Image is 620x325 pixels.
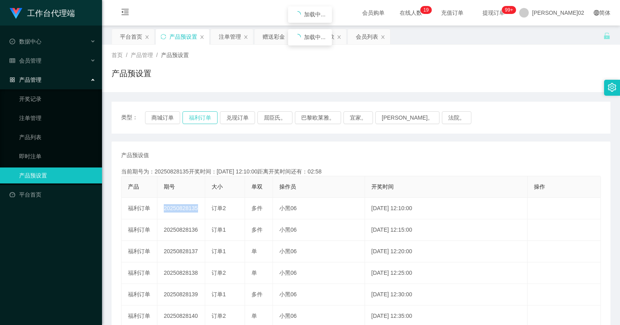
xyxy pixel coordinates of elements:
[212,248,226,254] span: 订单1
[356,29,378,44] div: 会员列表
[19,91,96,107] a: 开奖记录
[145,35,149,39] i: 图标： 关闭
[273,198,365,219] td: 小黑06
[212,270,226,276] span: 订单2
[19,38,41,45] font: 数据中心
[502,6,516,14] sup: 980
[10,39,15,44] i: 图标： check-circle-o
[122,284,157,305] td: 福利订单
[131,52,153,58] span: 产品管理
[337,35,341,39] i: 图标： 关闭
[441,10,463,16] font: 充值订单
[112,67,151,79] h1: 产品预设置
[212,227,226,233] span: 订单1
[169,29,197,44] div: 产品预设置
[603,32,610,39] i: 图标： 解锁
[273,219,365,241] td: 小黑06
[19,57,41,64] font: 会员管理
[343,111,373,124] button: 宜家。
[365,262,528,284] td: [DATE] 12:25:00
[121,151,149,160] span: 产品预设值
[251,205,263,211] span: 多件
[287,35,292,39] i: 图标： 关闭
[295,111,341,124] button: 巴黎欧莱雅。
[212,291,226,297] span: 订单1
[157,198,205,219] td: 20250828135
[10,8,22,19] img: logo.9652507e.png
[161,52,189,58] span: 产品预设置
[381,35,385,39] i: 图标： 关闭
[365,198,528,219] td: [DATE] 12:10:00
[212,205,226,211] span: 订单2
[375,111,439,124] button: [PERSON_NAME]。
[273,262,365,284] td: 小黑06
[19,148,96,164] a: 即时注单
[263,29,285,44] div: 赠送彩金
[400,10,422,16] font: 在线人数
[122,262,157,284] td: 福利订单
[251,183,263,190] span: 单双
[420,6,432,14] sup: 19
[121,167,601,176] div: 当前期号为：20250828135开奖时间：[DATE] 12:10:00距离开奖时间还有：02:58
[121,111,145,124] span: 类型：
[365,241,528,262] td: [DATE] 12:20:00
[19,167,96,183] a: 产品预设置
[273,284,365,305] td: 小黑06
[112,52,123,58] span: 首页
[10,58,15,63] i: 图标： table
[212,313,226,319] span: 订单2
[19,129,96,145] a: 产品列表
[19,110,96,126] a: 注单管理
[365,219,528,241] td: [DATE] 12:15:00
[156,52,158,58] span: /
[220,111,255,124] button: 兑现订单
[273,241,365,262] td: 小黑06
[10,187,96,203] a: 图标： 仪表板平台首页
[594,10,599,16] i: 图标： global
[279,183,296,190] span: 操作员
[371,183,394,190] span: 开奖时间
[122,241,157,262] td: 福利订单
[365,284,528,305] td: [DATE] 12:30:00
[19,77,41,83] font: 产品管理
[424,6,426,14] p: 1
[251,313,257,319] span: 单
[128,183,139,190] span: 产品
[304,34,326,40] span: 加载中...
[112,0,139,26] i: 图标： menu-fold
[442,111,471,124] button: 法院。
[182,111,218,124] button: 福利订单
[126,52,128,58] span: /
[157,284,205,305] td: 20250828139
[257,111,292,124] button: 屈臣氏。
[483,10,505,16] font: 提现订单
[243,35,248,39] i: 图标： 关闭
[219,29,241,44] div: 注单管理
[122,198,157,219] td: 福利订单
[164,183,175,190] span: 期号
[294,34,301,40] i: 图标： 正在加载
[161,34,166,39] i: 图标： 同步
[10,10,75,16] a: 工作台代理端
[145,111,180,124] button: 商城订单
[10,77,15,83] i: 图标： AppStore-O
[251,227,263,233] span: 多件
[608,83,616,92] i: 图标： 设置
[534,183,545,190] span: 操作
[157,219,205,241] td: 20250828136
[212,183,223,190] span: 大小
[157,241,205,262] td: 20250828137
[157,262,205,284] td: 20250828138
[251,291,263,297] span: 多件
[122,219,157,241] td: 福利订单
[294,11,301,18] i: 图标： 正在加载
[426,6,429,14] p: 9
[27,0,75,26] h1: 工作台代理端
[251,248,257,254] span: 单
[200,35,204,39] i: 图标： 关闭
[251,270,257,276] span: 单
[120,29,142,44] div: 平台首页
[304,11,326,18] span: 加载中...
[599,10,610,16] font: 简体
